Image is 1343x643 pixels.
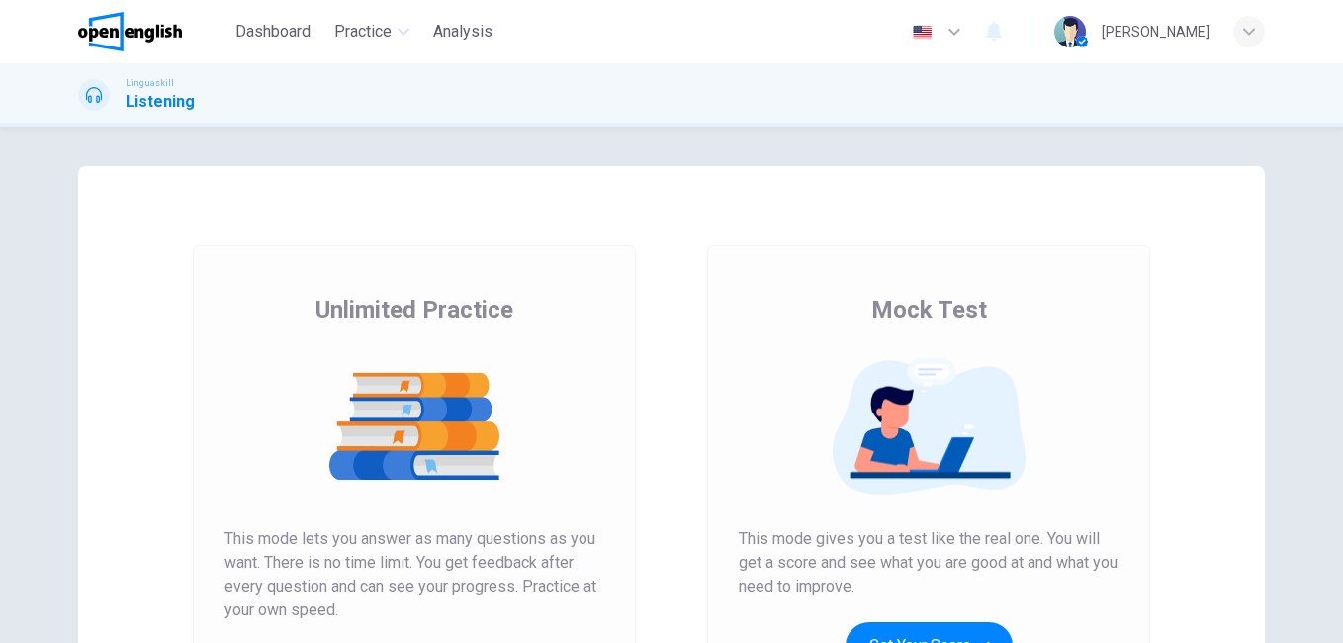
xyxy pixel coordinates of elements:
span: Analysis [433,20,492,44]
span: This mode lets you answer as many questions as you want. There is no time limit. You get feedback... [224,527,604,622]
img: OpenEnglish logo [78,12,182,51]
a: OpenEnglish logo [78,12,227,51]
div: [PERSON_NAME] [1102,20,1209,44]
span: Linguaskill [126,76,174,90]
button: Analysis [425,14,500,49]
span: Unlimited Practice [315,294,513,325]
img: Profile picture [1054,16,1086,47]
span: Practice [334,20,392,44]
button: Practice [326,14,417,49]
span: Mock Test [871,294,987,325]
button: Dashboard [227,14,318,49]
span: Dashboard [235,20,311,44]
h1: Listening [126,90,195,114]
span: This mode gives you a test like the real one. You will get a score and see what you are good at a... [739,527,1119,598]
img: en [910,25,935,40]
